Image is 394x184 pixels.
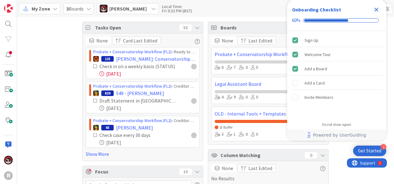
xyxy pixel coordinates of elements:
span: None [222,164,233,172]
div: 0 [251,64,258,71]
div: 0 [305,152,317,158]
img: MR [93,90,99,96]
div: 53 [179,24,192,31]
div: 60% [292,18,300,23]
div: 4 [215,94,224,101]
span: Support [13,1,28,8]
div: No Results [211,164,325,182]
a: Powered by UserGuiding [290,129,383,141]
div: › Creditor Claim Waiting Period [93,83,196,90]
a: Probate + Conservatorship Workflow (FL2) [93,118,172,123]
span: None [222,37,233,44]
b: 3 [66,6,69,12]
div: Add a Card is incomplete. [290,76,384,90]
div: [DATE] [99,70,196,77]
div: Add a Card [304,79,325,87]
span: Card Last Edited [123,37,157,44]
span: My Zone [32,5,50,12]
span: Last Edited [248,37,272,44]
a: Show More [86,150,200,158]
div: 1 [227,131,236,138]
span: Boards [221,24,302,31]
span: Buffer [223,125,233,129]
button: Card Last Edited [112,37,161,45]
a: Probate + Conservatorship Workflow (FL2) [93,83,172,89]
div: Invite Members [304,94,333,101]
span: Powered by UserGuiding [313,131,366,139]
div: 0 [251,131,258,138]
span: [PERSON_NAME] [116,124,153,131]
div: Invite Members is incomplete. [290,90,384,104]
img: JS [100,5,107,12]
div: 1 [32,2,34,7]
div: 0 [239,131,248,138]
div: 0 [251,94,258,101]
span: Column Watching [221,151,302,159]
div: Footer [287,129,386,141]
span: None [96,37,108,44]
span: Last Edited [248,164,272,172]
a: Probate + Conservatorship Workflow (FL2) [215,50,315,58]
div: Onboarding Checklist [292,6,341,13]
span: 1 [220,125,222,129]
div: Add a Board is complete. [290,62,384,76]
div: 6 [215,64,224,71]
div: 829 [101,90,114,96]
div: Draft Statement in [GEOGRAPHIC_DATA] [99,97,178,104]
div: › Ready to Close Matter [93,49,196,55]
span: [PERSON_NAME]: Conservatorship/Probate [keep eye on] [116,55,196,63]
a: Legal Assistant Board [215,80,315,88]
span: Tasks Open [95,24,176,31]
div: Do not show again [322,122,351,127]
div: 3 [215,131,224,138]
span: [PERSON_NAME] [109,5,147,12]
div: Sign Up [304,37,318,44]
div: Welcome Tour [304,51,331,58]
div: › Creditor Claim Waiting Period [93,117,196,124]
a: OLD - Internal Tools + Templates [215,110,315,117]
div: Checklist items [287,31,386,118]
img: Visit kanbanzone.com [4,4,13,13]
div: Local Time: [162,4,192,9]
div: Fri 9:33 PM (BST) [162,9,192,13]
div: Close Checklist [371,5,381,15]
img: JS [4,156,13,164]
div: Checklist progress: 60% [292,18,381,23]
span: 549 - [PERSON_NAME] [116,90,164,97]
div: 7 [227,64,236,71]
span: Boards [66,5,84,12]
img: MR [93,125,99,130]
div: Add a Board [304,65,327,72]
div: 9 [227,94,236,101]
div: [DATE] [99,139,196,146]
div: 125 [101,56,114,62]
div: Sign Up is complete. [290,33,384,47]
div: 2 [381,144,386,150]
button: Last Edited [238,164,276,172]
div: Check case every 30 days [99,131,169,139]
div: [DATE] [99,104,196,112]
div: 0 [239,64,248,71]
div: Check in on a weekly basis (STATUS) [99,63,178,70]
div: 0 [239,94,248,101]
div: Welcome Tour is complete. [290,48,384,61]
button: Last Edited [238,37,276,45]
div: 10 [179,169,192,175]
div: Get Started [358,148,381,154]
div: R [4,171,13,180]
div: Open Get Started checklist, remaining modules: 2 [353,146,386,156]
img: TR [93,56,99,62]
div: 65 [101,125,114,130]
a: Probate + Conservatorship Workflow (FL2) [93,49,172,55]
span: Focus [95,168,174,175]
